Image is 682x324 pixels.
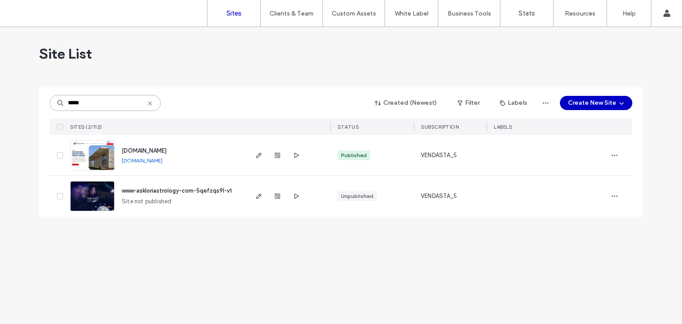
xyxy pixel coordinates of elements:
[448,96,488,110] button: Filter
[332,10,376,17] label: Custom Assets
[421,192,457,201] span: VENDASTA_5
[270,10,313,17] label: Clients & Team
[492,96,535,110] button: Labels
[122,147,167,154] a: [DOMAIN_NAME]
[448,10,491,17] label: Business Tools
[39,45,92,63] span: Site List
[341,192,373,200] div: Unpublished
[623,10,636,17] label: Help
[341,151,367,159] div: Published
[122,197,172,206] span: Site not published
[337,124,359,130] span: STATUS
[519,9,535,17] label: Stats
[560,96,632,110] button: Create New Site
[226,9,242,17] label: Sites
[122,157,163,164] a: [DOMAIN_NAME]
[421,124,459,130] span: SUBSCRIPTION
[395,10,428,17] label: White Label
[494,124,512,130] span: LABELS
[367,96,445,110] button: Created (Newest)
[20,6,38,14] span: Help
[421,151,457,160] span: VENDASTA_5
[122,187,232,194] a: www-askloriastrology-com-5qefzqs9l-v1
[70,124,102,130] span: SITES (2/112)
[565,10,595,17] label: Resources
